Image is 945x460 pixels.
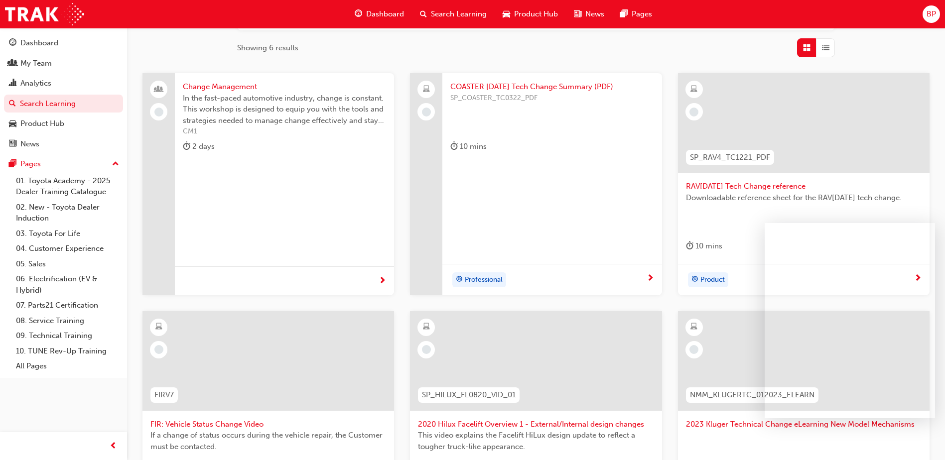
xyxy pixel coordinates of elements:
[12,358,123,374] a: All Pages
[420,8,427,20] span: search-icon
[4,34,123,52] a: Dashboard
[9,119,16,128] span: car-icon
[450,93,654,104] span: SP_COASTER_TC0322_PDF
[237,42,298,54] span: Showing 6 results
[154,108,163,116] span: learningRecordVerb_NONE-icon
[418,430,654,452] span: This video explains the Facelift HiLux design update to reflect a tougher truck-like appearance.
[690,321,697,334] span: learningResourceType_ELEARNING-icon
[927,8,936,20] span: BP
[142,73,394,295] a: Change ManagementIn the fast-paced automotive industry, change is constant. This workshop is desi...
[765,223,935,418] iframe: Intercom live chat message
[923,5,940,23] button: BP
[450,140,458,153] span: duration-icon
[110,440,117,453] span: prev-icon
[423,83,430,96] span: laptop-icon
[12,256,123,272] a: 05. Sales
[689,108,698,116] span: learningRecordVerb_NONE-icon
[12,226,123,241] a: 03. Toyota For Life
[12,241,123,256] a: 04. Customer Experience
[686,240,693,252] span: duration-icon
[150,430,386,452] span: If a change of status occurs during the vehicle repair, the Customer must be contacted.
[12,173,123,200] a: 01. Toyota Academy - 2025 Dealer Training Catalogue
[450,140,487,153] div: 10 mins
[9,160,16,169] span: pages-icon
[183,126,386,137] span: CM1
[20,37,58,49] div: Dashboard
[4,54,123,73] a: My Team
[355,8,362,20] span: guage-icon
[495,4,566,24] a: car-iconProduct Hub
[20,138,39,150] div: News
[12,328,123,344] a: 09. Technical Training
[700,274,725,286] span: Product
[566,4,612,24] a: news-iconNews
[691,273,698,286] span: target-icon
[911,426,935,450] iframe: Intercom live chat
[12,271,123,298] a: 06. Electrification (EV & Hybrid)
[456,273,463,286] span: target-icon
[686,181,922,192] span: RAV[DATE] Tech Change reference
[412,4,495,24] a: search-iconSearch Learning
[686,240,722,252] div: 10 mins
[514,8,558,20] span: Product Hub
[612,4,660,24] a: pages-iconPages
[9,100,16,109] span: search-icon
[379,277,386,286] span: next-icon
[822,42,829,54] span: List
[20,58,52,69] div: My Team
[418,419,654,430] span: 2020 Hilux Facelift Overview 1 - External/Internal design changes
[422,108,431,116] span: learningRecordVerb_NONE-icon
[574,8,581,20] span: news-icon
[4,32,123,155] button: DashboardMy TeamAnalyticsSearch LearningProduct HubNews
[690,83,697,96] span: learningResourceType_ELEARNING-icon
[431,8,487,20] span: Search Learning
[422,345,431,354] span: learningRecordVerb_NONE-icon
[422,389,516,401] span: SP_HILUX_FL0820_VID_01
[20,78,51,89] div: Analytics
[12,313,123,329] a: 08. Service Training
[585,8,604,20] span: News
[366,8,404,20] span: Dashboard
[465,274,503,286] span: Professional
[20,118,64,129] div: Product Hub
[689,345,698,354] span: learningRecordVerb_NONE-icon
[155,321,162,334] span: learningResourceType_ELEARNING-icon
[183,93,386,126] span: In the fast-paced automotive industry, change is constant. This workshop is designed to equip you...
[690,152,770,163] span: SP_RAV4_TC1221_PDF
[9,79,16,88] span: chart-icon
[678,73,930,295] a: SP_RAV4_TC1221_PDFRAV[DATE] Tech Change referenceDownloadable reference sheet for the RAV[DATE] t...
[5,3,84,25] img: Trak
[12,344,123,359] a: 10. TUNE Rev-Up Training
[9,59,16,68] span: people-icon
[112,158,119,171] span: up-icon
[20,158,41,170] div: Pages
[686,192,922,204] span: Downloadable reference sheet for the RAV[DATE] tech change.
[347,4,412,24] a: guage-iconDashboard
[183,140,190,153] span: duration-icon
[4,155,123,173] button: Pages
[620,8,628,20] span: pages-icon
[4,135,123,153] a: News
[4,74,123,93] a: Analytics
[410,73,662,295] a: COASTER [DATE] Tech Change Summary (PDF)SP_COASTER_TC0322_PDFduration-icon 10 minstarget-iconProf...
[183,140,215,153] div: 2 days
[154,345,163,354] span: learningRecordVerb_NONE-icon
[423,321,430,334] span: learningResourceType_ELEARNING-icon
[12,298,123,313] a: 07. Parts21 Certification
[150,419,386,430] span: FIR: Vehicle Status Change Video
[9,39,16,48] span: guage-icon
[690,389,814,401] span: NMM_KLUGERTC_012023_ELEARN
[647,274,654,283] span: next-icon
[155,83,162,96] span: people-icon
[4,95,123,113] a: Search Learning
[686,419,922,430] span: 2023 Kluger Technical Change eLearning New Model Mechanisms
[154,389,174,401] span: FIRV7
[9,140,16,149] span: news-icon
[450,81,654,93] span: COASTER [DATE] Tech Change Summary (PDF)
[4,115,123,133] a: Product Hub
[503,8,510,20] span: car-icon
[12,200,123,226] a: 02. New - Toyota Dealer Induction
[183,81,386,93] span: Change Management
